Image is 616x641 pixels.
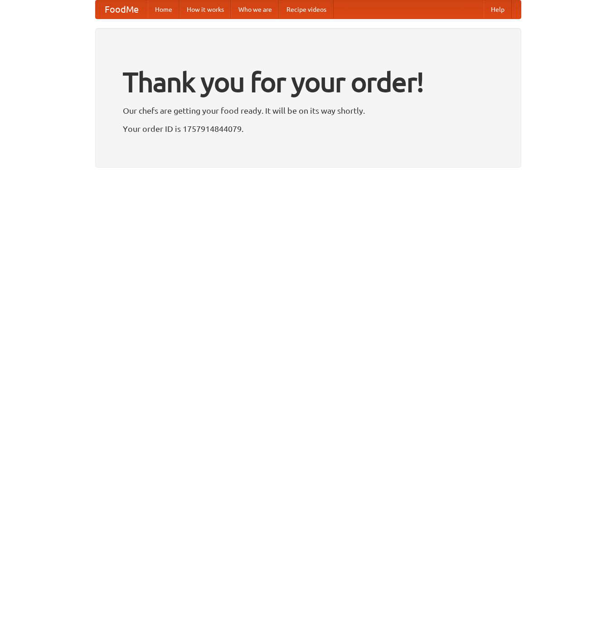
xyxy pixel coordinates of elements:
a: How it works [179,0,231,19]
h1: Thank you for your order! [123,60,494,104]
p: Your order ID is 1757914844079. [123,122,494,135]
a: FoodMe [96,0,148,19]
a: Who we are [231,0,279,19]
a: Home [148,0,179,19]
a: Recipe videos [279,0,334,19]
p: Our chefs are getting your food ready. It will be on its way shortly. [123,104,494,117]
a: Help [484,0,512,19]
